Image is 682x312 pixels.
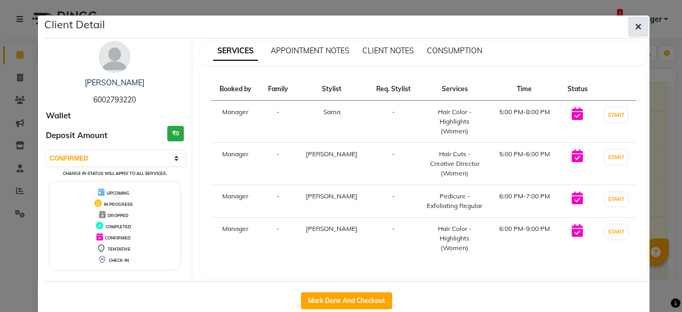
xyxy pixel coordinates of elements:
[167,126,184,141] h3: ₹0
[426,191,483,211] div: Pedicure - Exfoliating Regular
[605,108,627,122] button: START
[260,78,296,101] th: Family
[426,107,483,136] div: Hair Color - Highlights (Women)
[260,185,296,218] td: -
[367,218,419,260] td: -
[296,78,367,101] th: Stylist
[109,258,129,263] span: CHECK-IN
[211,101,260,143] td: Manager
[367,101,419,143] td: -
[46,110,71,122] span: Wallet
[213,42,258,61] span: SERVICES
[105,235,131,241] span: CONFIRMED
[211,218,260,260] td: Manager
[605,225,627,238] button: START
[367,185,419,218] td: -
[426,149,483,178] div: Hair Cuts - Creative Director (Women)
[99,41,131,73] img: avatar
[301,292,392,309] button: Mark Done And Checkout
[419,78,490,101] th: Services
[63,171,167,176] small: Change in status will apply to all services.
[367,143,419,185] td: -
[271,46,350,55] span: APPOINTMENT NOTES
[306,192,358,200] span: [PERSON_NAME]
[260,218,296,260] td: -
[211,185,260,218] td: Manager
[426,224,483,253] div: Hair Color - Highlights (Women)
[93,95,136,105] span: 6002793220
[490,143,559,185] td: 5:00 PM-6:00 PM
[46,130,108,142] span: Deposit Amount
[44,17,105,33] h5: Client Detail
[559,78,596,101] th: Status
[105,224,131,229] span: COMPLETED
[490,78,559,101] th: Time
[490,101,559,143] td: 5:00 PM-8:00 PM
[323,108,340,116] span: Sama
[104,202,133,207] span: IN PROGRESS
[490,185,559,218] td: 6:00 PM-7:00 PM
[211,78,260,101] th: Booked by
[605,150,627,164] button: START
[306,150,358,158] span: [PERSON_NAME]
[306,225,358,233] span: [PERSON_NAME]
[108,213,128,218] span: DROPPED
[605,193,627,206] button: START
[260,101,296,143] td: -
[85,78,144,87] a: [PERSON_NAME]
[108,246,131,252] span: TENTATIVE
[362,46,414,55] span: CLIENT NOTES
[211,143,260,185] td: Manager
[427,46,482,55] span: CONSUMPTION
[490,218,559,260] td: 6:00 PM-9:00 PM
[260,143,296,185] td: -
[367,78,419,101] th: Req. Stylist
[107,190,129,196] span: UPCOMING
